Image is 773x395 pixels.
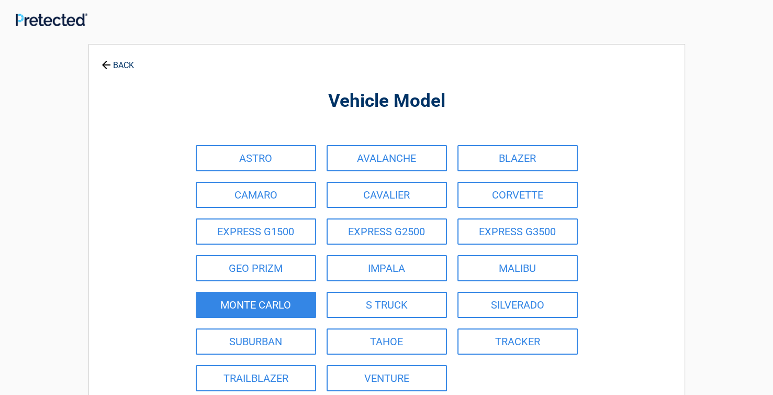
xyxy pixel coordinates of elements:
a: TRAILBLAZER [196,365,316,391]
a: BACK [99,51,136,70]
a: CORVETTE [457,182,578,208]
a: EXPRESS G3500 [457,218,578,245]
a: SUBURBAN [196,328,316,355]
img: Main Logo [16,13,87,26]
a: MALIBU [457,255,578,281]
a: TAHOE [327,328,447,355]
a: AVALANCHE [327,145,447,171]
a: CAVALIER [327,182,447,208]
a: VENTURE [327,365,447,391]
a: CAMARO [196,182,316,208]
a: MONTE CARLO [196,292,316,318]
a: BLAZER [457,145,578,171]
h2: Vehicle Model [147,89,627,114]
a: EXPRESS G2500 [327,218,447,245]
a: S TRUCK [327,292,447,318]
a: EXPRESS G1500 [196,218,316,245]
a: SILVERADO [457,292,578,318]
a: GEO PRIZM [196,255,316,281]
a: IMPALA [327,255,447,281]
a: ASTRO [196,145,316,171]
a: TRACKER [457,328,578,355]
